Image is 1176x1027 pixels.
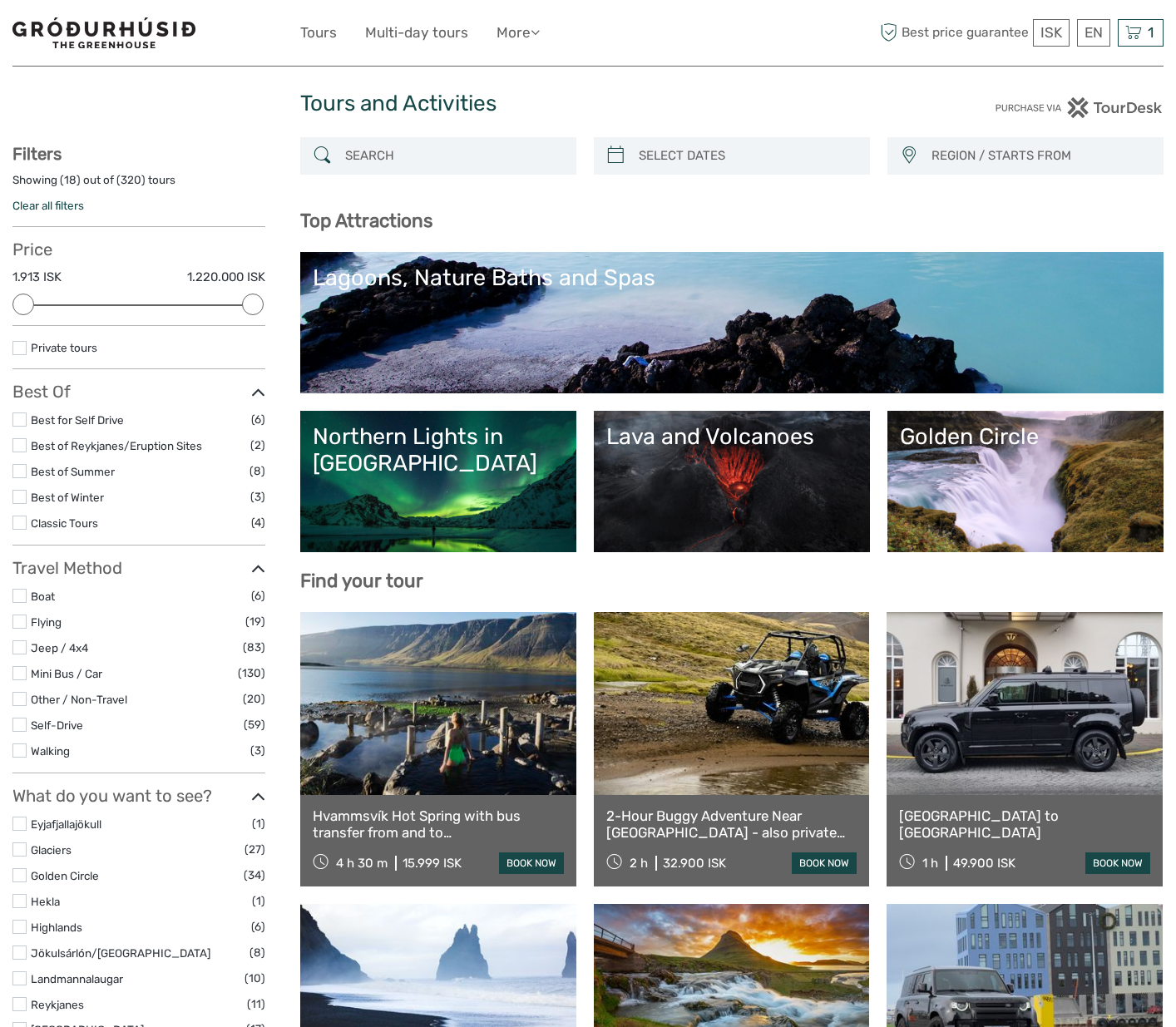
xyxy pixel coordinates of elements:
[606,423,857,450] div: Lava and Volcanoes
[23,29,188,42] p: We're away right now. Please check back later!
[313,423,564,540] a: Northern Lights in [GEOGRAPHIC_DATA]
[31,946,210,960] a: Jökulsárlón/[GEOGRAPHIC_DATA]
[245,612,265,631] span: (19)
[243,689,265,709] span: (20)
[31,439,202,452] a: Best of Reykjanes/Eruption Sites
[31,516,98,530] a: Classic Tours
[250,741,265,760] span: (3)
[12,199,84,212] a: Clear all filters
[12,172,265,198] div: Showing ( ) out of ( ) tours
[121,172,141,188] label: 320
[1077,19,1110,47] div: EN
[792,852,857,874] a: book now
[12,382,265,402] h3: Best Of
[31,744,70,758] a: Walking
[250,436,265,455] span: (2)
[663,856,726,871] div: 32.900 ISK
[191,26,211,46] button: Open LiveChat chat widget
[31,843,72,857] a: Glaciers
[365,21,468,45] a: Multi-day tours
[31,869,99,882] a: Golden Circle
[251,917,265,936] span: (6)
[606,423,857,540] a: Lava and Volcanoes
[244,866,265,885] span: (34)
[31,972,123,985] a: Landmannalaugar
[250,487,265,506] span: (3)
[31,693,127,706] a: Other / Non-Travel
[403,856,462,871] div: 15.999 ISK
[31,817,101,831] a: Eyjafjallajökull
[31,615,62,629] a: Flying
[251,513,265,532] span: (4)
[243,638,265,657] span: (83)
[245,969,265,988] span: (10)
[31,491,104,504] a: Best of Winter
[31,465,115,478] a: Best of Summer
[876,19,1029,47] span: Best price guarantee
[252,814,265,833] span: (1)
[187,269,265,286] label: 1.220.000 ISK
[12,17,195,48] img: 1578-341a38b5-ce05-4595-9f3d-b8aa3718a0b3_logo_small.jpg
[313,264,1151,381] a: Lagoons, Nature Baths and Spas
[31,895,60,908] a: Hekla
[250,943,265,962] span: (8)
[1145,24,1156,41] span: 1
[313,807,564,842] a: Hvammsvík Hot Spring with bus transfer from and to [GEOGRAPHIC_DATA]
[31,998,84,1011] a: Reykjanes
[632,141,862,170] input: SELECT DATES
[31,921,82,934] a: Highlands
[12,239,265,259] h3: Price
[497,21,540,45] a: More
[1085,852,1150,874] a: book now
[244,715,265,734] span: (59)
[12,144,62,164] strong: Filters
[995,97,1164,118] img: PurchaseViaTourDesk.png
[338,141,568,170] input: SEARCH
[31,413,124,427] a: Best for Self Drive
[300,91,876,117] h1: Tours and Activities
[12,269,62,286] label: 1.913 ISK
[252,891,265,911] span: (1)
[247,995,265,1014] span: (11)
[31,341,97,354] a: Private tours
[336,856,388,871] span: 4 h 30 m
[300,210,432,232] b: Top Attractions
[1040,24,1062,41] span: ISK
[31,667,102,680] a: Mini Bus / Car
[900,423,1151,450] div: Golden Circle
[12,786,265,806] h3: What do you want to see?
[922,856,938,871] span: 1 h
[251,586,265,605] span: (6)
[899,807,1150,842] a: [GEOGRAPHIC_DATA] to [GEOGRAPHIC_DATA]
[64,172,77,188] label: 18
[953,856,1015,871] div: 49.900 ISK
[630,856,648,871] span: 2 h
[250,462,265,481] span: (8)
[12,558,265,578] h3: Travel Method
[245,840,265,859] span: (27)
[31,641,88,654] a: Jeep / 4x4
[924,142,1155,170] button: REGION / STARTS FROM
[313,423,564,477] div: Northern Lights in [GEOGRAPHIC_DATA]
[499,852,564,874] a: book now
[31,718,83,732] a: Self-Drive
[300,21,337,45] a: Tours
[31,590,55,603] a: Boat
[251,410,265,429] span: (6)
[300,570,423,592] b: Find your tour
[900,423,1151,540] a: Golden Circle
[238,664,265,683] span: (130)
[313,264,1151,291] div: Lagoons, Nature Baths and Spas
[606,807,857,842] a: 2-Hour Buggy Adventure Near [GEOGRAPHIC_DATA] - also private option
